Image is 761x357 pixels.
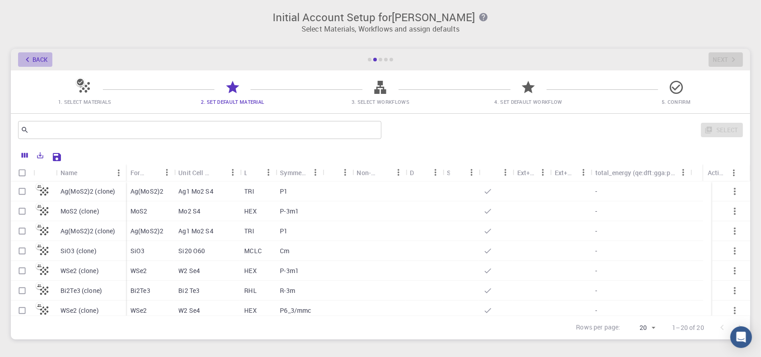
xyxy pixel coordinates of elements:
button: Columns [17,148,32,162]
button: Menu [536,165,550,180]
p: MoS2 (clone) [60,207,99,216]
button: Menu [498,165,513,180]
button: Menu [676,165,691,180]
p: MoS2 [130,207,148,216]
p: Ag(MoS2)2 (clone) [60,227,116,236]
button: Sort [484,165,498,180]
p: TRI [244,227,254,236]
div: Public [479,164,513,181]
div: Default [410,164,414,181]
div: Lattice [240,164,275,181]
p: WSe2 [130,306,147,315]
p: HEX [244,207,256,216]
button: Sort [450,165,464,180]
p: HEX [244,266,256,275]
p: HEX [244,306,256,315]
div: Actions [703,164,741,181]
p: - [595,286,597,295]
button: Sort [327,165,341,180]
p: Select Materials, Workflows and assign defaults [16,23,745,34]
p: P1 [280,227,288,236]
div: Ext+web [550,164,591,181]
p: Cm [280,246,289,255]
span: 5. Confirm [662,98,691,105]
div: Ext+lnk [517,164,536,181]
span: 1. Select Materials [58,98,111,105]
div: Formula [130,164,145,181]
p: P1 [280,187,288,196]
button: Sort [377,165,391,180]
div: Icon [33,164,56,181]
p: W2 Se4 [178,306,200,315]
p: P6_3/mmc [280,306,311,315]
button: Back [18,52,52,67]
p: W2 Se4 [178,266,200,275]
div: Non-periodic [357,164,377,181]
div: Default [406,164,443,181]
button: Sort [414,165,428,180]
p: P-3m1 [280,207,299,216]
p: - [595,187,597,196]
h3: Initial Account Setup for [PERSON_NAME] [16,11,745,23]
p: Ag1 Mo2 S4 [178,187,213,196]
button: Menu [111,166,126,180]
div: Unit Cell Formula [174,164,240,181]
p: Ag(MoS2)2 (clone) [60,187,116,196]
div: Unit Cell Formula [178,164,211,181]
span: 4. Set Default Workflow [494,98,562,105]
div: Ext+web [555,164,576,181]
div: Shared [443,164,479,181]
button: Menu [391,165,406,180]
p: WSe2 [130,266,147,275]
div: Symmetry [280,164,308,181]
p: WSe2 (clone) [60,266,99,275]
button: Menu [428,165,443,180]
button: Menu [261,165,275,180]
div: Actions [708,164,727,181]
p: - [595,306,597,315]
div: total_energy (qe:dft:gga:pbe) [591,164,691,181]
span: 2. Set Default Material [201,98,264,105]
button: Menu [159,165,174,180]
button: Menu [727,166,741,180]
p: Ag1 Mo2 S4 [178,227,213,236]
div: total_energy (qe:dft:gga:pbe) [595,164,676,181]
p: - [595,207,597,216]
div: Symmetry [275,164,322,181]
button: Menu [576,165,591,180]
span: 3. Select Workflows [352,98,409,105]
div: Non-periodic [353,164,406,181]
div: 20 [624,321,658,334]
p: WSe2 (clone) [60,306,99,315]
p: Ag(MoS2)2 [130,187,163,196]
p: R-3m [280,286,295,295]
div: Name [56,164,126,181]
p: - [595,246,597,255]
button: Menu [338,165,353,180]
p: P-3m1 [280,266,299,275]
p: - [595,227,597,236]
button: Menu [225,165,240,180]
p: Bi2Te3 (clone) [60,286,102,295]
button: Export [32,148,48,162]
p: SiO3 [130,246,145,255]
div: Lattice [244,164,246,181]
p: RHL [244,286,256,295]
p: Bi2Te3 [130,286,150,295]
p: Ag(MoS2)2 [130,227,163,236]
p: Si20 O60 [178,246,205,255]
button: Sort [145,165,159,180]
p: MCLC [244,246,262,255]
button: Sort [78,166,92,180]
button: Sort [246,165,261,180]
div: Tags [322,164,352,181]
p: SiO3 (clone) [60,246,97,255]
div: Ext+lnk [513,164,550,181]
div: Name [60,164,78,181]
p: - [595,266,597,275]
p: Bi2 Te3 [178,286,200,295]
p: Rows per page: [576,323,620,333]
button: Sort [211,165,225,180]
button: Save Explorer Settings [48,148,66,166]
p: TRI [244,187,254,196]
